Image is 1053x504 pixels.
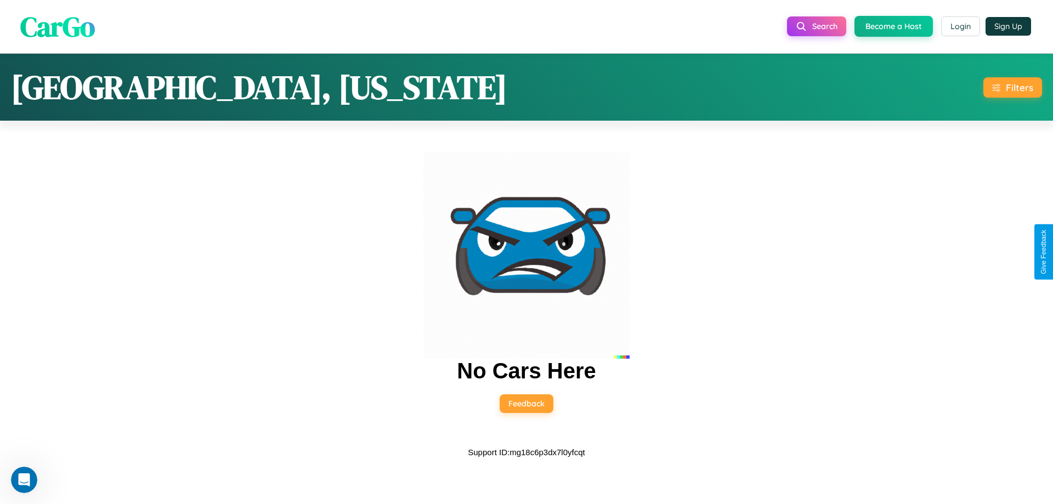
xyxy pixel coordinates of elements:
button: Feedback [500,394,553,413]
div: Filters [1006,82,1033,93]
button: Filters [983,77,1042,98]
button: Search [787,16,846,36]
button: Sign Up [986,17,1031,36]
button: Login [941,16,980,36]
img: car [423,152,630,359]
iframe: Intercom live chat [11,467,37,493]
h1: [GEOGRAPHIC_DATA], [US_STATE] [11,65,507,110]
span: CarGo [20,7,95,45]
p: Support ID: mg18c6p3dx7l0yfcqt [468,445,585,460]
div: Give Feedback [1040,230,1048,274]
button: Become a Host [854,16,933,37]
span: Search [812,21,837,31]
h2: No Cars Here [457,359,596,383]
